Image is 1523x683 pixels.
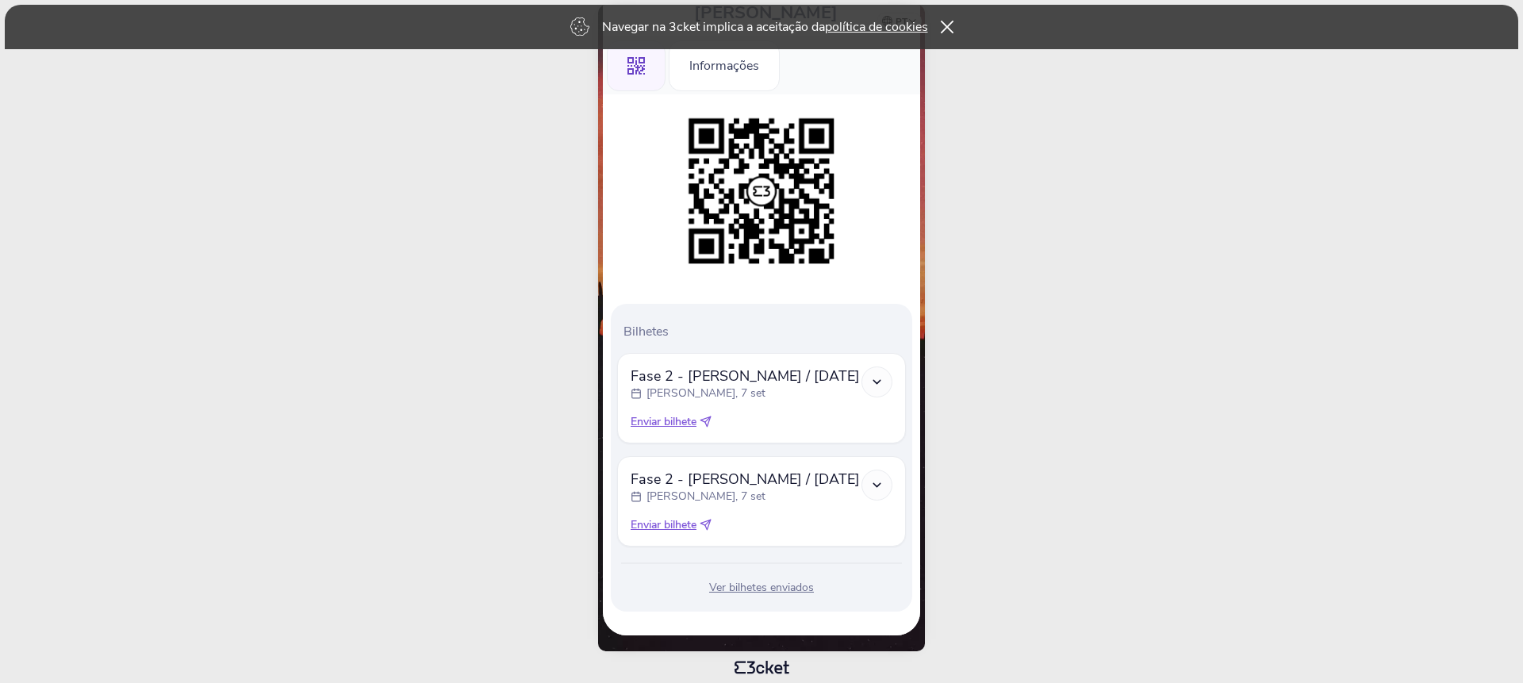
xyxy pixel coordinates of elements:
[602,18,928,36] p: Navegar na 3cket implica a aceitação da
[669,40,780,91] div: Informações
[631,414,696,430] span: Enviar bilhete
[617,580,906,596] div: Ver bilhetes enviados
[631,366,860,386] span: Fase 2 - [PERSON_NAME] / [DATE]
[631,470,860,489] span: Fase 2 - [PERSON_NAME] / [DATE]
[825,18,928,36] a: política de cookies
[631,517,696,533] span: Enviar bilhete
[646,489,765,505] p: [PERSON_NAME], 7 set
[623,323,906,340] p: Bilhetes
[669,56,780,73] a: Informações
[646,386,765,401] p: [PERSON_NAME], 7 set
[681,110,842,272] img: 053f5885156f45bfb15853e499e92354.png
